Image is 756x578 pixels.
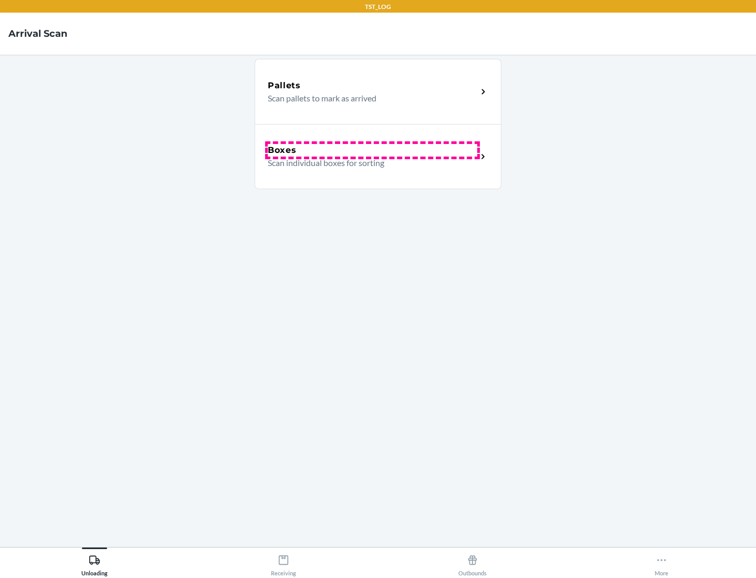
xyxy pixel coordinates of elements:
[567,548,756,576] button: More
[458,550,487,576] div: Outbounds
[255,124,501,189] a: BoxesScan individual boxes for sorting
[268,79,301,92] h5: Pallets
[81,550,108,576] div: Unloading
[268,157,469,169] p: Scan individual boxes for sorting
[365,2,391,12] p: TST_LOG
[8,27,67,40] h4: Arrival Scan
[255,59,501,124] a: PalletsScan pallets to mark as arrived
[268,144,297,157] h5: Boxes
[378,548,567,576] button: Outbounds
[268,92,469,105] p: Scan pallets to mark as arrived
[189,548,378,576] button: Receiving
[271,550,296,576] div: Receiving
[655,550,668,576] div: More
